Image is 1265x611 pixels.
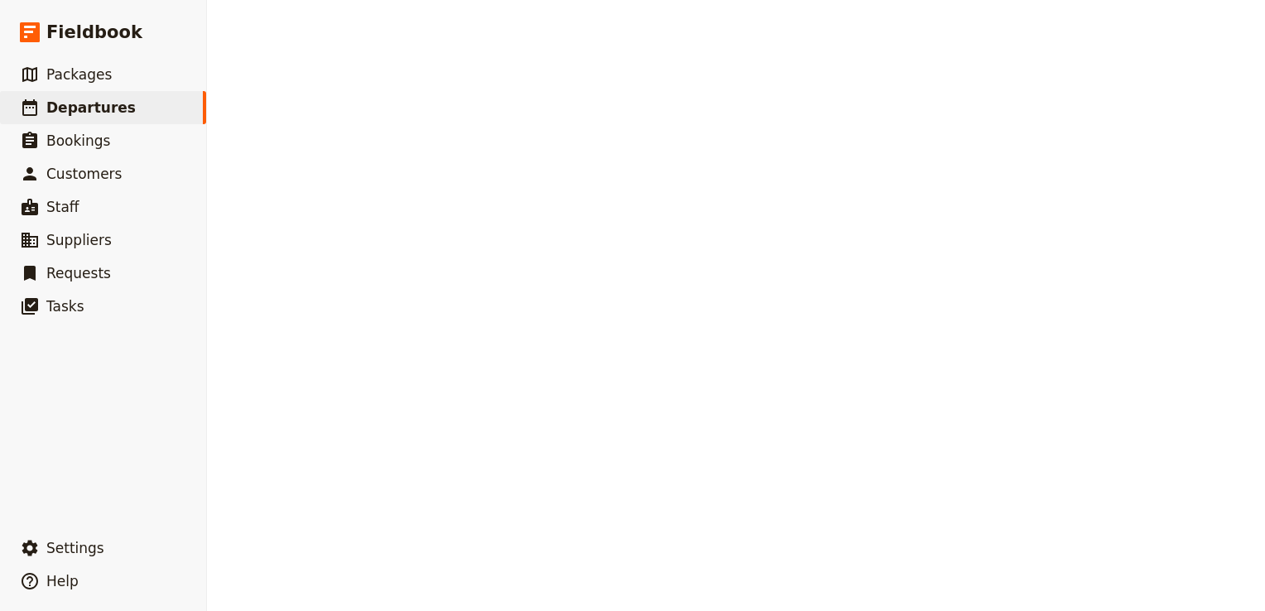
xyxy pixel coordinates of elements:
[46,573,79,589] span: Help
[46,540,104,556] span: Settings
[46,298,84,315] span: Tasks
[46,232,112,248] span: Suppliers
[46,265,111,281] span: Requests
[46,166,122,182] span: Customers
[46,66,112,83] span: Packages
[46,132,110,149] span: Bookings
[46,20,142,45] span: Fieldbook
[46,99,136,116] span: Departures
[46,199,79,215] span: Staff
